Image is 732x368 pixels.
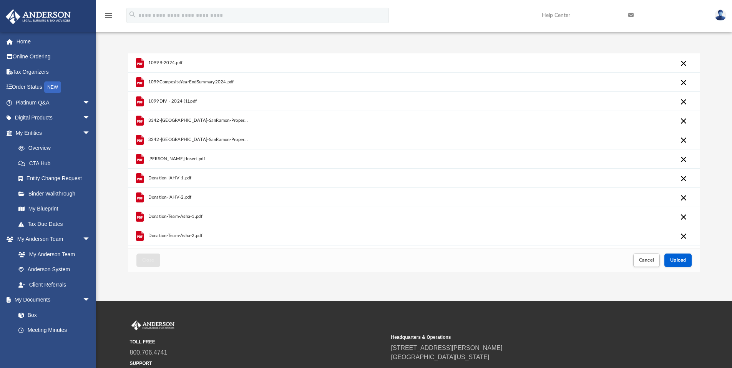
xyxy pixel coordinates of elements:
[83,125,98,141] span: arrow_drop_down
[715,10,726,21] img: User Pic
[5,292,98,308] a: My Documentsarrow_drop_down
[5,80,102,95] a: Order StatusNEW
[148,80,234,85] span: 1099CompositeYearEndSummary2024.pdf
[11,323,98,338] a: Meeting Minutes
[639,258,654,262] span: Cancel
[5,95,102,110] a: Platinum Q&Aarrow_drop_down
[670,258,686,262] span: Upload
[148,60,183,65] span: 1099B-2024.pdf
[130,320,176,330] img: Anderson Advisors Platinum Portal
[83,110,98,126] span: arrow_drop_down
[5,64,102,80] a: Tax Organizers
[148,214,202,219] span: Donation-Team-Asha-1.pdf
[11,156,102,171] a: CTA Hub
[391,345,503,351] a: [STREET_ADDRESS][PERSON_NAME]
[11,247,94,262] a: My Anderson Team
[148,118,249,123] span: 3342-[GEOGRAPHIC_DATA]-SanRamon-PropertyTax-1.pdf
[679,97,688,106] button: Cancel this upload
[11,186,102,201] a: Binder Walkthrough
[83,292,98,308] span: arrow_drop_down
[148,233,202,238] span: Donation-Team-Asha-2.pdf
[679,232,688,241] button: Cancel this upload
[11,262,98,277] a: Anderson System
[391,354,490,360] a: [GEOGRAPHIC_DATA][US_STATE]
[5,49,102,65] a: Online Ordering
[679,193,688,202] button: Cancel this upload
[391,334,647,341] small: Headquarters & Operations
[128,53,700,249] div: grid
[633,254,660,267] button: Cancel
[136,254,160,267] button: Close
[44,81,61,93] div: NEW
[128,10,137,19] i: search
[11,141,102,156] a: Overview
[83,95,98,111] span: arrow_drop_down
[130,360,386,367] small: SUPPORT
[11,171,102,186] a: Entity Change Request
[11,307,94,323] a: Box
[128,53,700,272] div: Upload
[679,174,688,183] button: Cancel this upload
[5,232,98,247] a: My Anderson Teamarrow_drop_down
[148,99,197,104] span: 1099DIV - 2024 (1).pdf
[5,110,102,126] a: Digital Productsarrow_drop_down
[3,9,73,24] img: Anderson Advisors Platinum Portal
[83,232,98,247] span: arrow_drop_down
[130,338,386,345] small: TOLL FREE
[130,349,168,356] a: 800.706.4741
[5,125,102,141] a: My Entitiesarrow_drop_down
[11,216,102,232] a: Tax Due Dates
[142,258,154,262] span: Close
[679,212,688,222] button: Cancel this upload
[679,155,688,164] button: Cancel this upload
[679,59,688,68] button: Cancel this upload
[148,137,249,142] span: 3342-[GEOGRAPHIC_DATA]-SanRamon-PropertyTax-2.pdf
[679,136,688,145] button: Cancel this upload
[148,156,205,161] span: [PERSON_NAME]-Insert.pdf
[679,78,688,87] button: Cancel this upload
[5,34,102,49] a: Home
[104,15,113,20] a: menu
[148,195,191,200] span: Donation-IAHV-2.pdf
[11,277,98,292] a: Client Referrals
[104,11,113,20] i: menu
[148,176,191,181] span: Donation-IAHV-1.pdf
[11,201,98,217] a: My Blueprint
[679,116,688,126] button: Cancel this upload
[11,338,94,353] a: Forms Library
[664,254,692,267] button: Upload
